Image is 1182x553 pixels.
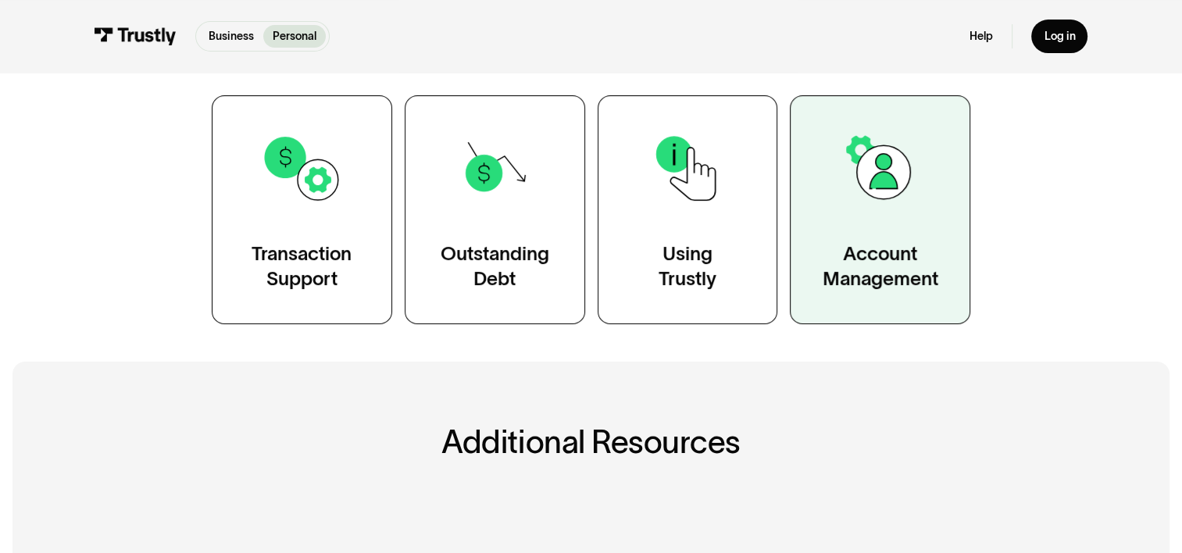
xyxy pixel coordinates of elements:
div: Using Trustly [659,241,716,292]
a: Help [970,29,993,43]
h2: Additional Resources [134,425,1048,459]
p: Personal [273,28,316,45]
a: Business [199,25,263,48]
div: Log in [1044,29,1075,43]
img: Trustly Logo [95,27,177,45]
div: Transaction Support [252,241,352,292]
a: OutstandingDebt [405,95,585,324]
div: Outstanding Debt [441,241,549,292]
a: TransactionSupport [212,95,392,324]
a: AccountManagement [790,95,970,324]
div: Account Management [823,241,938,292]
a: Log in [1031,20,1087,53]
p: Business [209,28,254,45]
a: UsingTrustly [598,95,778,324]
a: Personal [263,25,326,48]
